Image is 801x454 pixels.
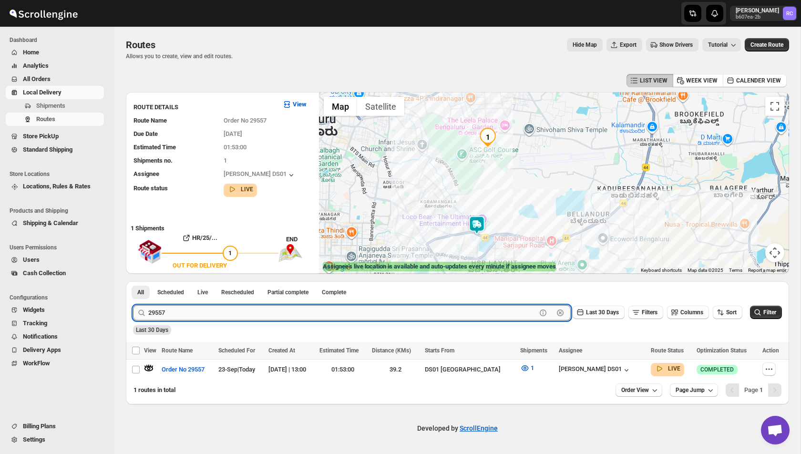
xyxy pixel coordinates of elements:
[136,327,168,333] span: Last 30 Days
[765,97,784,116] button: Toggle fullscreen view
[729,268,742,273] a: Terms (opens in new tab)
[23,146,72,153] span: Standard Shipping
[6,72,104,86] button: All Orders
[783,7,796,20] span: Rahul Chopra
[372,347,411,354] span: Distance (KMs)
[6,113,104,126] button: Routes
[700,366,734,373] span: COMPLETED
[626,74,673,87] button: LIST VIEW
[323,262,556,271] label: Assignee's live location is available and auto-updates every minute if assignee moves
[372,365,419,374] div: 39.2
[156,362,210,377] button: Order No 29557
[162,365,205,374] span: Order No 29557
[224,117,267,124] span: Order No 29557
[6,59,104,72] button: Analytics
[241,186,253,193] b: LIVE
[8,1,79,25] img: ScrollEngine
[224,170,296,180] div: [PERSON_NAME] DS01
[268,365,314,374] div: [DATE] | 13:00
[702,38,741,52] button: Tutorial
[586,309,619,316] span: Last 30 Days
[736,14,779,20] p: b607ea-2b
[10,170,108,178] span: Store Locations
[697,347,747,354] span: Optimization Status
[23,62,49,69] span: Analytics
[655,364,680,373] button: LIVE
[133,157,173,164] span: Shipments no.
[6,343,104,357] button: Delivery Apps
[6,420,104,433] button: Billing Plans
[10,36,108,44] span: Dashboard
[640,77,667,84] span: LIST VIEW
[144,347,156,354] span: View
[23,256,40,263] span: Users
[478,128,497,147] div: 1
[137,289,144,296] span: All
[133,170,159,177] span: Assignee
[23,89,62,96] span: Local Delivery
[224,144,246,151] span: 01:53:00
[321,261,353,274] a: Open this area in Google Maps (opens a new window)
[573,41,597,49] span: Hide Map
[23,219,78,227] span: Shipping & Calendar
[23,49,39,56] span: Home
[23,346,61,353] span: Delivery Apps
[10,207,108,215] span: Products and Shipping
[667,306,709,319] button: Columns
[688,268,723,273] span: Map data ©2025
[567,38,603,52] button: Map action label
[162,230,238,246] button: HR/25/...
[23,423,56,430] span: Billing Plans
[744,386,763,393] span: Page
[726,383,781,397] nav: Pagination
[192,234,217,241] b: HR/25/...
[148,305,536,320] input: Press enter after typing | Search Eg. Order No 29557
[761,416,790,444] div: Open chat
[460,424,498,432] a: ScrollEngine
[760,386,763,393] b: 1
[762,347,779,354] span: Action
[606,38,642,52] button: Export
[748,268,786,273] a: Report a map error
[126,220,164,232] b: 1 Shipments
[278,244,302,262] img: trip_end.png
[651,347,684,354] span: Route Status
[641,267,682,274] button: Keyboard shortcuts
[750,306,782,319] button: Filter
[157,289,184,296] span: Scheduled
[10,294,108,301] span: Configurations
[23,320,47,327] span: Tracking
[126,39,155,51] span: Routes
[723,74,787,87] button: CALENDER VIEW
[357,97,404,116] button: Show satellite imagery
[6,99,104,113] button: Shipments
[322,289,346,296] span: Complete
[514,361,540,376] button: 1
[786,10,793,17] text: RC
[319,365,366,374] div: 01:53:00
[616,383,662,397] button: Order View
[708,41,728,49] span: Tutorial
[531,364,534,371] span: 1
[133,103,275,112] h3: ROUTE DETAILS
[6,180,104,193] button: Locations, Rules & Rates
[23,269,66,277] span: Cash Collection
[173,261,227,270] div: OUT FOR DELIVERY
[628,306,663,319] button: Filters
[133,144,176,151] span: Estimated Time
[668,365,680,372] b: LIVE
[23,306,45,313] span: Widgets
[36,102,65,109] span: Shipments
[6,217,104,230] button: Shipping & Calendar
[324,97,357,116] button: Show street map
[425,365,515,374] div: DS01 [GEOGRAPHIC_DATA]
[736,7,779,14] p: [PERSON_NAME]
[133,386,175,393] span: 1 routes in total
[218,347,255,354] span: Scheduled For
[520,347,547,354] span: Shipments
[133,117,167,124] span: Route Name
[417,423,498,433] p: Developed by
[670,383,718,397] button: Page Jump
[133,130,158,137] span: Due Date
[293,101,307,108] b: View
